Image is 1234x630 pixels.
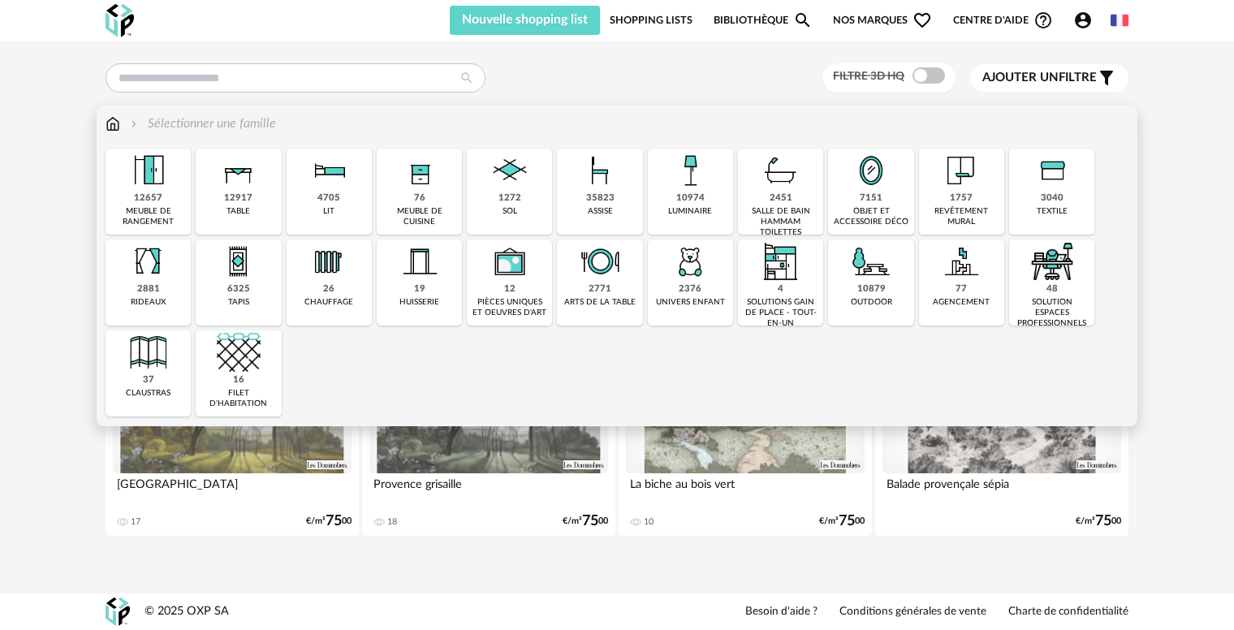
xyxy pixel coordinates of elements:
[1111,11,1128,29] img: fr
[626,473,865,506] div: La biche au bois vert
[228,297,249,308] div: tapis
[488,149,532,192] img: Sol.png
[1097,68,1116,88] span: Filter icon
[668,239,712,283] img: UniversEnfant.png
[933,297,990,308] div: agencement
[833,71,904,82] span: Filtre 3D HQ
[924,206,999,227] div: revêtement mural
[127,330,170,374] img: Cloison.png
[875,332,1128,536] a: 3D HQ Balade provençale sépia €/m²7500
[770,192,792,205] div: 2451
[939,239,983,283] img: Agencement.png
[398,149,442,192] img: Rangement.png
[304,297,353,308] div: chauffage
[1033,11,1053,30] span: Help Circle Outline icon
[913,11,932,30] span: Heart Outline icon
[145,604,229,619] div: © 2025 OXP SA
[233,374,244,386] div: 16
[382,206,457,227] div: meuble de cuisine
[759,239,803,283] img: ToutEnUn.png
[113,473,352,506] div: [GEOGRAPHIC_DATA]
[127,114,140,133] img: svg+xml;base64,PHN2ZyB3aWR0aD0iMTYiIGhlaWdodD0iMTYiIHZpZXdCb3g9IjAgMCAxNiAxNiIgZmlsbD0ibm9uZSIgeG...
[323,283,334,296] div: 26
[399,297,439,308] div: huisserie
[131,516,140,528] div: 17
[833,6,932,35] span: Nos marques
[857,283,886,296] div: 10879
[307,149,351,192] img: Literie.png
[676,192,705,205] div: 10974
[472,297,547,318] div: pièces uniques et oeuvres d'art
[414,192,425,205] div: 76
[610,6,693,35] a: Shopping Lists
[462,13,588,26] span: Nouvelle shopping list
[1095,516,1111,527] span: 75
[953,11,1053,30] span: Centre d'aideHelp Circle Outline icon
[956,283,967,296] div: 77
[982,70,1097,86] span: filtre
[1030,239,1074,283] img: espace-de-travail.png
[307,239,351,283] img: Radiateur.png
[106,598,130,626] img: OXP
[1073,11,1093,30] span: Account Circle icon
[127,149,170,192] img: Meuble%20de%20rangement.png
[849,149,893,192] img: Miroir.png
[317,192,340,205] div: 4705
[619,332,872,536] a: 3D HQ La biche au bois vert 10 €/m²7500
[586,192,615,205] div: 35823
[939,149,983,192] img: Papier%20peint.png
[227,283,250,296] div: 6325
[588,206,613,217] div: assise
[110,206,186,227] div: meuble de rangement
[839,516,855,527] span: 75
[369,473,608,506] div: Provence grisaille
[488,239,532,283] img: UniqueOeuvre.png
[849,239,893,283] img: Outdoor.png
[201,388,276,409] div: filet d'habitation
[503,206,517,217] div: sol
[414,283,425,296] div: 19
[778,283,783,296] div: 4
[143,374,154,386] div: 37
[450,6,600,35] button: Nouvelle shopping list
[759,149,803,192] img: Salle%20de%20bain.png
[326,516,342,527] span: 75
[668,206,712,217] div: luminaire
[106,4,134,37] img: OXP
[137,283,160,296] div: 2881
[644,516,654,528] div: 10
[106,114,120,133] img: svg+xml;base64,PHN2ZyB3aWR0aD0iMTYiIGhlaWdodD0iMTciIHZpZXdCb3g9IjAgMCAxNiAxNyIgZmlsbD0ibm9uZSIgeG...
[504,283,516,296] div: 12
[970,64,1128,92] button: Ajouter unfiltre Filter icon
[127,114,276,133] div: Sélectionner une famille
[306,516,352,527] div: €/m² 00
[743,297,818,329] div: solutions gain de place - tout-en-un
[131,297,166,308] div: rideaux
[134,192,162,205] div: 12657
[668,149,712,192] img: Luminaire.png
[1014,297,1089,329] div: solution espaces professionnels
[563,516,608,527] div: €/m² 00
[1073,11,1100,30] span: Account Circle icon
[656,297,725,308] div: univers enfant
[578,149,622,192] img: Assise.png
[819,516,865,527] div: €/m² 00
[982,71,1059,84] span: Ajouter un
[839,605,986,619] a: Conditions générales de vente
[743,206,818,238] div: salle de bain hammam toilettes
[1008,605,1128,619] a: Charte de confidentialité
[793,11,813,30] span: Magnify icon
[745,605,818,619] a: Besoin d'aide ?
[589,283,611,296] div: 2771
[387,516,397,528] div: 18
[833,206,908,227] div: objet et accessoire déco
[217,330,261,374] img: filet.png
[714,6,813,35] a: BibliothèqueMagnify icon
[224,192,252,205] div: 12917
[323,206,334,217] div: lit
[1046,283,1058,296] div: 48
[950,192,973,205] div: 1757
[106,332,359,536] a: 3D HQ [GEOGRAPHIC_DATA] 17 €/m²7500
[398,239,442,283] img: Huiserie.png
[1037,206,1068,217] div: textile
